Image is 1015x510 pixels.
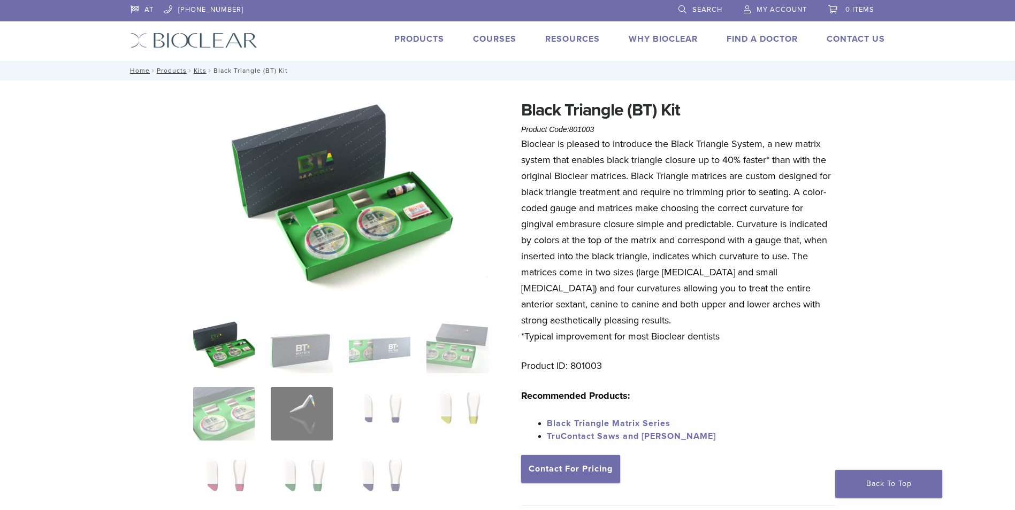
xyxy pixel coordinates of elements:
[727,34,798,44] a: Find A Doctor
[193,97,489,306] img: Intro Black Triangle Kit-6 - Copy
[547,418,670,429] a: Black Triangle Matrix Series
[127,67,150,74] a: Home
[426,387,488,441] img: Black Triangle (BT) Kit - Image 8
[827,34,885,44] a: Contact Us
[521,136,836,344] p: Bioclear is pleased to introduce the Black Triangle System, a new matrix system that enables blac...
[426,320,488,373] img: Black Triangle (BT) Kit - Image 4
[521,358,836,374] p: Product ID: 801003
[207,68,213,73] span: /
[194,67,207,74] a: Kits
[349,320,410,373] img: Black Triangle (BT) Kit - Image 3
[473,34,516,44] a: Courses
[569,125,594,134] span: 801003
[545,34,600,44] a: Resources
[271,387,332,441] img: Black Triangle (BT) Kit - Image 6
[271,454,332,508] img: Black Triangle (BT) Kit - Image 10
[349,387,410,441] img: Black Triangle (BT) Kit - Image 7
[193,454,255,508] img: Black Triangle (BT) Kit - Image 9
[547,431,716,442] a: TruContact Saws and [PERSON_NAME]
[629,34,698,44] a: Why Bioclear
[757,5,807,14] span: My Account
[123,61,893,80] nav: Black Triangle (BT) Kit
[521,455,620,483] a: Contact For Pricing
[394,34,444,44] a: Products
[349,454,410,508] img: Black Triangle (BT) Kit - Image 11
[692,5,722,14] span: Search
[187,68,194,73] span: /
[271,320,332,373] img: Black Triangle (BT) Kit - Image 2
[193,387,255,441] img: Black Triangle (BT) Kit - Image 5
[131,33,257,48] img: Bioclear
[521,97,836,123] h1: Black Triangle (BT) Kit
[845,5,874,14] span: 0 items
[835,470,942,498] a: Back To Top
[521,125,594,134] span: Product Code:
[521,390,630,401] strong: Recommended Products:
[150,68,157,73] span: /
[193,320,255,373] img: Intro-Black-Triangle-Kit-6-Copy-e1548792917662-324x324.jpg
[157,67,187,74] a: Products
